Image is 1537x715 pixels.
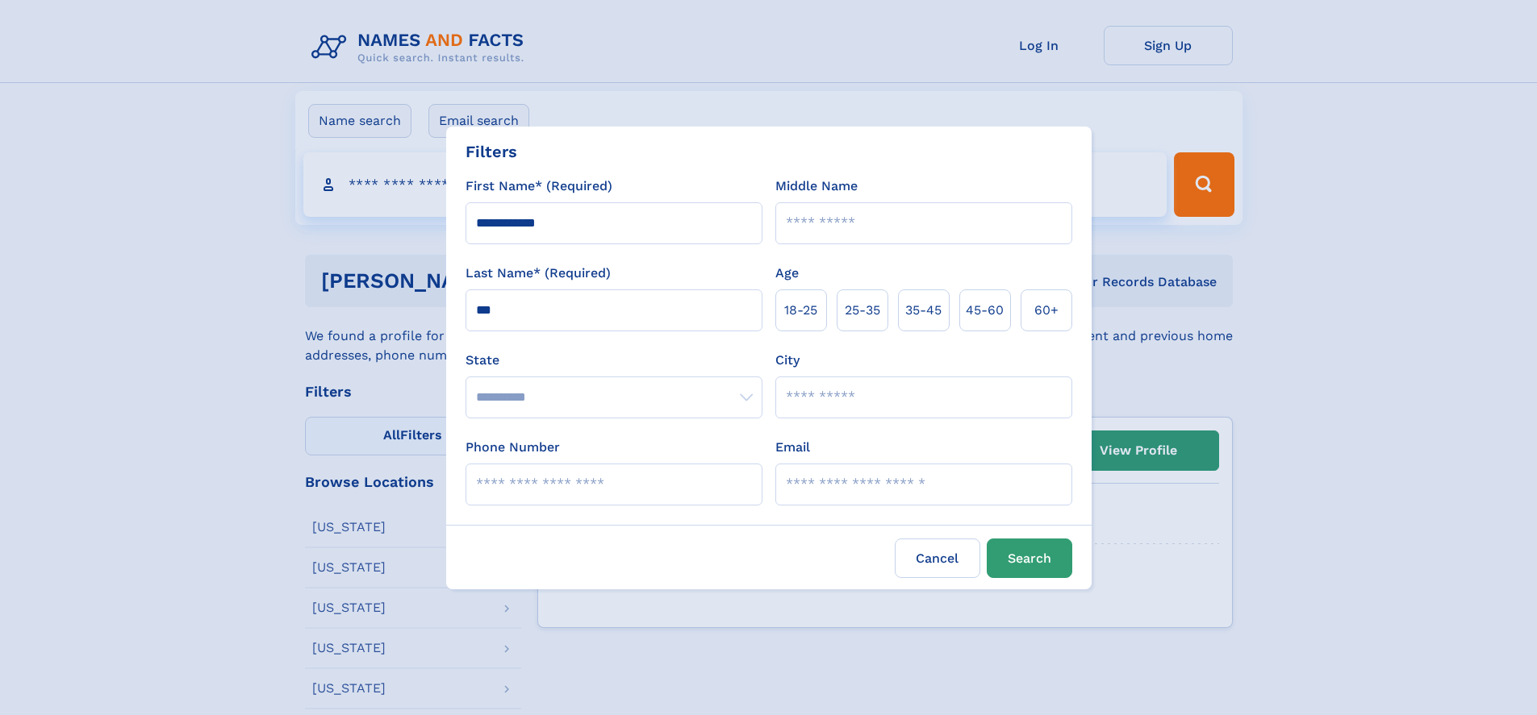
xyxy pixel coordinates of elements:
label: Cancel [895,538,980,578]
label: Phone Number [466,438,560,457]
label: Email [775,438,810,457]
div: Filters [466,139,517,164]
span: 18‑25 [784,301,817,320]
span: 25‑35 [845,301,880,320]
label: Age [775,264,799,283]
button: Search [987,538,1072,578]
label: First Name* (Required) [466,177,612,196]
span: 60+ [1034,301,1059,320]
label: Last Name* (Required) [466,264,611,283]
span: 45‑60 [966,301,1004,320]
label: Middle Name [775,177,858,196]
label: State [466,351,762,370]
label: City [775,351,800,370]
span: 35‑45 [905,301,942,320]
